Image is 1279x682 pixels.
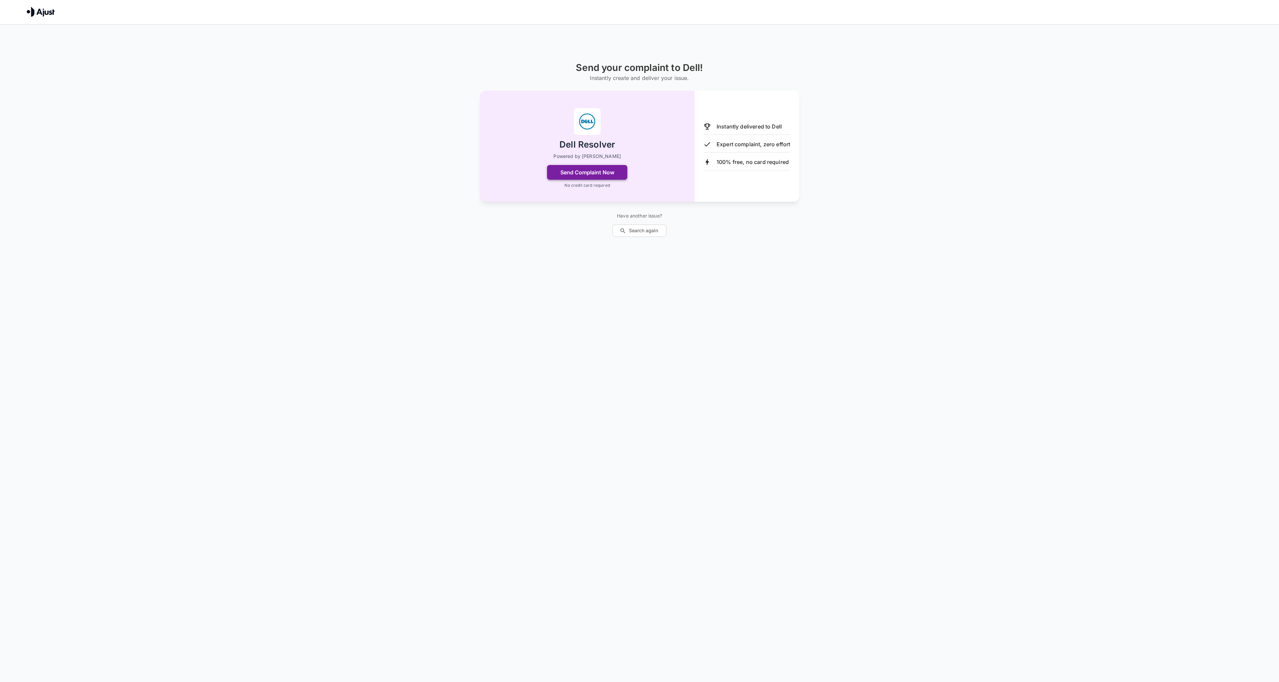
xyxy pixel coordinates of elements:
[559,139,615,151] h2: Dell Resolver
[717,158,789,166] p: 100% free, no card required
[613,212,666,219] p: Have another issue?
[574,108,601,135] img: Dell
[717,122,782,131] p: Instantly delivered to Dell
[576,62,703,73] h1: Send your complaint to Dell!
[27,7,55,17] img: Ajust
[717,140,790,148] p: Expert complaint, zero effort
[576,73,703,83] h6: Instantly create and deliver your issue.
[553,153,621,160] p: Powered by [PERSON_NAME]
[613,225,666,237] button: Search again
[564,182,610,188] p: No credit card required
[547,165,627,180] button: Send Complaint Now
